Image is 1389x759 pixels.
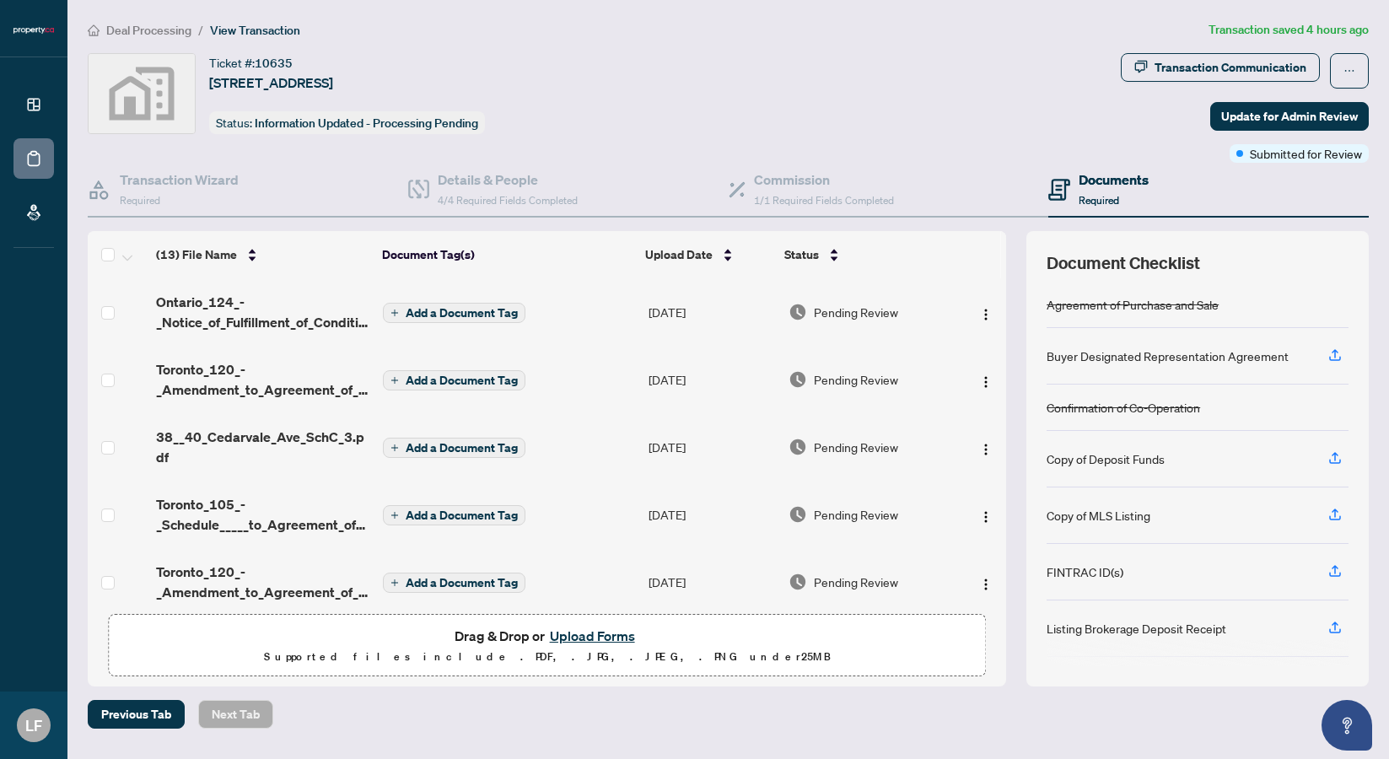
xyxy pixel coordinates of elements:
div: Status: [209,111,485,134]
span: plus [390,444,399,452]
button: Logo [972,299,999,326]
button: Update for Admin Review [1210,102,1369,131]
span: Toronto_105_-_Schedule_____to_Agreement_of_Purchase_and_Sale-42_2.pdf [156,494,369,535]
span: Ontario_124_-_Notice_of_Fulfillment_of_Condition-3.pdf [156,292,369,332]
span: Pending Review [814,438,898,456]
button: Logo [972,366,999,393]
button: Next Tab [198,700,273,729]
span: View Transaction [210,23,300,38]
div: Transaction Communication [1155,54,1306,81]
span: Required [120,194,160,207]
img: Logo [979,578,993,591]
div: Copy of MLS Listing [1047,506,1150,525]
li: / [198,20,203,40]
th: Document Tag(s) [375,231,638,278]
span: Add a Document Tag [406,307,518,319]
button: Open asap [1322,700,1372,751]
span: Drag & Drop or [455,625,640,647]
button: Add a Document Tag [383,438,525,458]
button: Add a Document Tag [383,573,525,593]
h4: Transaction Wizard [120,170,239,190]
img: Document Status [789,438,807,456]
span: Document Checklist [1047,251,1200,275]
div: FINTRAC ID(s) [1047,563,1123,581]
h4: Commission [754,170,894,190]
div: Buyer Designated Representation Agreement [1047,347,1289,365]
span: Information Updated - Processing Pending [255,116,478,131]
span: Pending Review [814,573,898,591]
img: Document Status [789,505,807,524]
button: Logo [972,433,999,460]
td: [DATE] [642,413,782,481]
button: Add a Document Tag [383,572,525,594]
img: Document Status [789,573,807,591]
span: Pending Review [814,303,898,321]
button: Logo [972,501,999,528]
img: Logo [979,443,993,456]
span: plus [390,511,399,519]
span: Add a Document Tag [406,374,518,386]
span: Add a Document Tag [406,577,518,589]
th: Status [778,231,952,278]
button: Add a Document Tag [383,303,525,323]
span: Submitted for Review [1250,144,1362,163]
img: Logo [979,375,993,389]
img: Document Status [789,303,807,321]
button: Logo [972,568,999,595]
button: Upload Forms [545,625,640,647]
span: 4/4 Required Fields Completed [438,194,578,207]
button: Add a Document Tag [383,369,525,391]
span: Pending Review [814,505,898,524]
span: Add a Document Tag [406,442,518,454]
span: LF [25,713,42,737]
button: Add a Document Tag [383,505,525,525]
td: [DATE] [642,278,782,346]
td: [DATE] [642,481,782,548]
img: svg%3e [89,54,195,133]
span: 1/1 Required Fields Completed [754,194,894,207]
span: 10635 [255,56,293,71]
div: Copy of Deposit Funds [1047,449,1165,468]
img: Logo [979,510,993,524]
span: Pending Review [814,370,898,389]
td: [DATE] [642,346,782,413]
span: Previous Tab [101,701,171,728]
button: Add a Document Tag [383,302,525,324]
div: Ticket #: [209,53,293,73]
span: ellipsis [1343,65,1355,77]
span: Required [1079,194,1119,207]
button: Add a Document Tag [383,504,525,526]
div: Agreement of Purchase and Sale [1047,295,1219,314]
button: Add a Document Tag [383,437,525,459]
span: Status [784,245,819,264]
span: Deal Processing [106,23,191,38]
td: [DATE] [642,548,782,616]
span: Add a Document Tag [406,509,518,521]
img: Document Status [789,370,807,389]
span: (13) File Name [156,245,237,264]
div: Confirmation of Co-Operation [1047,398,1200,417]
span: plus [390,579,399,587]
span: plus [390,309,399,317]
img: logo [13,25,54,35]
h4: Details & People [438,170,578,190]
span: Toronto_120_-_Amendment_to_Agreement_of_Purchase_and_Sale-201_1.pdf [156,359,369,400]
p: Supported files include .PDF, .JPG, .JPEG, .PNG under 25 MB [119,647,975,667]
button: Transaction Communication [1121,53,1320,82]
span: Drag & Drop orUpload FormsSupported files include .PDF, .JPG, .JPEG, .PNG under25MB [109,615,985,677]
th: (13) File Name [149,231,375,278]
span: [STREET_ADDRESS] [209,73,333,93]
button: Previous Tab [88,700,185,729]
span: Toronto_120_-_Amendment_to_Agreement_of_Purchase_and_Sale-198-2.pdf [156,562,369,602]
article: Transaction saved 4 hours ago [1209,20,1369,40]
span: 38__40_Cedarvale_Ave_SchC_3.pdf [156,427,369,467]
button: Add a Document Tag [383,370,525,390]
h4: Documents [1079,170,1149,190]
img: Logo [979,308,993,321]
th: Upload Date [638,231,778,278]
span: Update for Admin Review [1221,103,1358,130]
span: plus [390,376,399,385]
span: Upload Date [645,245,713,264]
div: Listing Brokerage Deposit Receipt [1047,619,1226,638]
span: home [88,24,100,36]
